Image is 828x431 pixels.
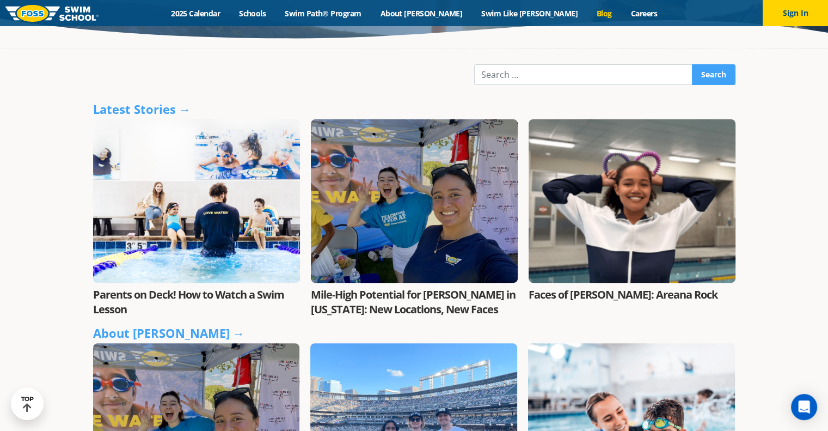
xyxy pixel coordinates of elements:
[275,8,371,19] a: Swim Path® Program
[162,8,230,19] a: 2025 Calendar
[93,325,245,341] a: About [PERSON_NAME] →
[93,287,284,317] a: Parents on Deck! How to Watch a Swim Lesson
[474,64,692,85] input: Search …
[5,5,99,22] img: FOSS Swim School Logo
[692,64,735,85] input: Search
[472,8,587,19] a: Swim Like [PERSON_NAME]
[371,8,472,19] a: About [PERSON_NAME]
[230,8,275,19] a: Schools
[529,287,717,302] a: Faces of [PERSON_NAME]: Areana Rock
[587,8,621,19] a: Blog
[791,394,817,420] div: Open Intercom Messenger
[621,8,666,19] a: Careers
[21,396,34,412] div: TOP
[93,101,735,117] div: Latest Stories →
[311,287,516,317] a: Mile-High Potential for [PERSON_NAME] in [US_STATE]: New Locations, New Faces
